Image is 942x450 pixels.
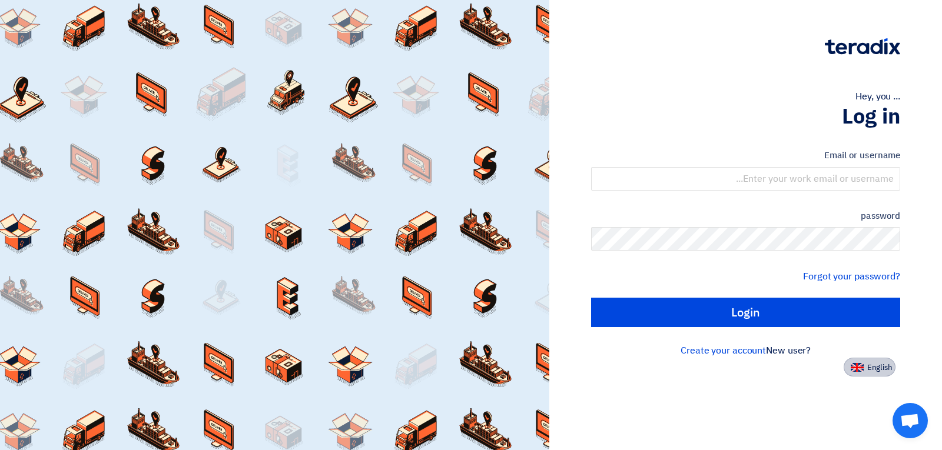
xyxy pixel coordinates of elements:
font: Hey, you ... [855,89,900,104]
font: Email or username [824,149,900,162]
button: English [844,358,895,376]
a: Create your account [681,344,766,358]
a: Forgot your password? [803,269,900,284]
input: Enter your work email or username... [591,167,900,191]
font: password [861,209,900,222]
font: New user? [766,344,811,358]
font: Log in [842,101,900,132]
img: en-US.png [851,363,864,372]
div: Open chat [893,403,928,438]
font: English [867,362,892,373]
img: Teradix logo [825,38,900,55]
input: Login [591,298,900,327]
